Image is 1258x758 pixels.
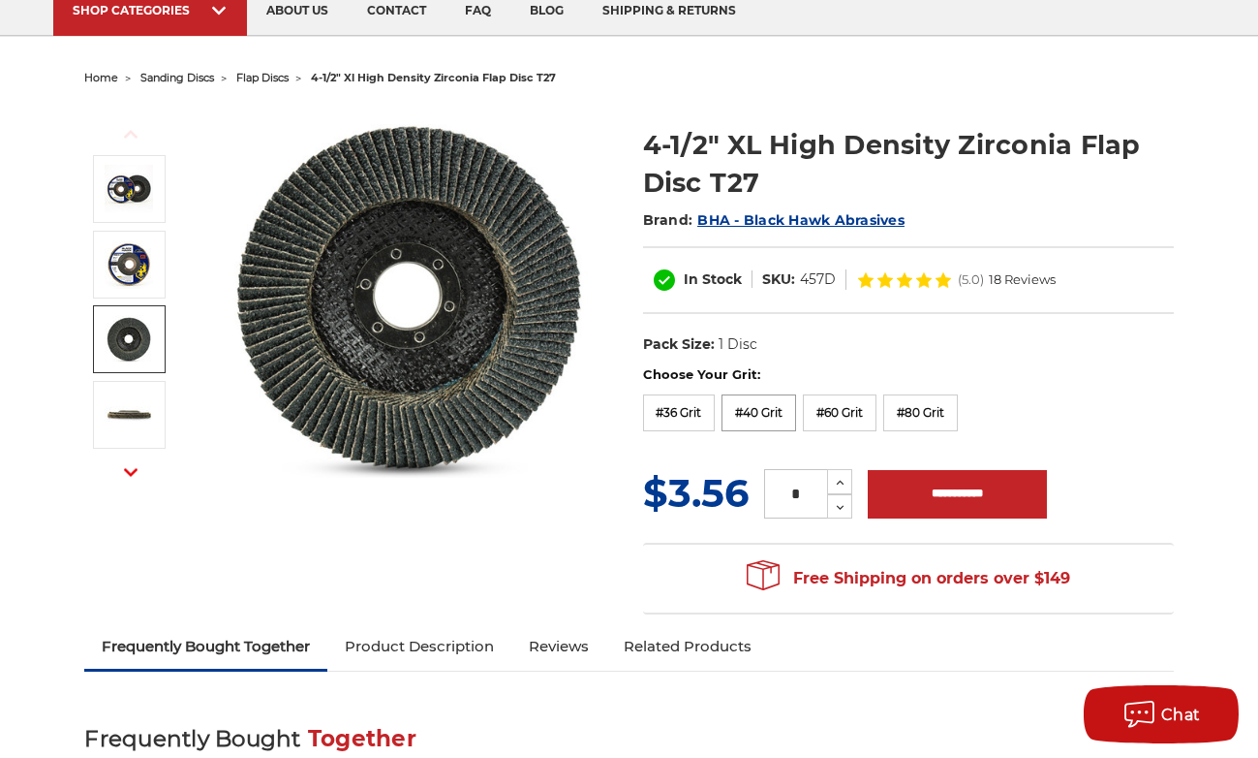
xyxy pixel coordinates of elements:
a: home [84,71,118,84]
img: 4-1/2" XL High Density Zirconia Flap Disc T27 [105,240,153,289]
span: (5.0) [958,273,984,286]
h1: 4-1/2" XL High Density Zirconia Flap Disc T27 [643,126,1174,202]
img: 4-1/2" XL High Density Zirconia Flap Disc T27 [216,106,603,493]
span: 4-1/2" xl high density zirconia flap disc t27 [311,71,556,84]
span: Together [308,725,416,752]
a: sanding discs [140,71,214,84]
span: In Stock [684,270,742,288]
a: Frequently Bought Together [84,625,327,668]
label: Choose Your Grit: [643,365,1174,385]
img: 4-1/2" XL High Density Zirconia Flap Disc T27 [105,391,153,439]
a: Reviews [511,625,606,668]
span: Frequently Bought [84,725,300,752]
span: $3.56 [643,469,749,517]
dd: 457D [800,269,836,290]
button: Next [107,452,154,493]
dt: Pack Size: [643,334,715,355]
span: 18 Reviews [989,273,1056,286]
button: Chat [1084,685,1239,743]
button: Previous [107,113,154,155]
a: Product Description [327,625,511,668]
div: SHOP CATEGORIES [73,3,228,17]
img: 4-1/2" XL High Density Zirconia Flap Disc T27 [105,165,153,213]
a: flap discs [236,71,289,84]
dt: SKU: [762,269,795,290]
span: Chat [1161,706,1201,724]
dd: 1 Disc [719,334,757,355]
a: BHA - Black Hawk Abrasives [697,211,905,229]
img: 4-1/2" XL High Density Zirconia Flap Disc T27 [105,315,153,363]
span: Free Shipping on orders over $149 [747,559,1070,598]
span: Brand: [643,211,693,229]
a: Related Products [606,625,769,668]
